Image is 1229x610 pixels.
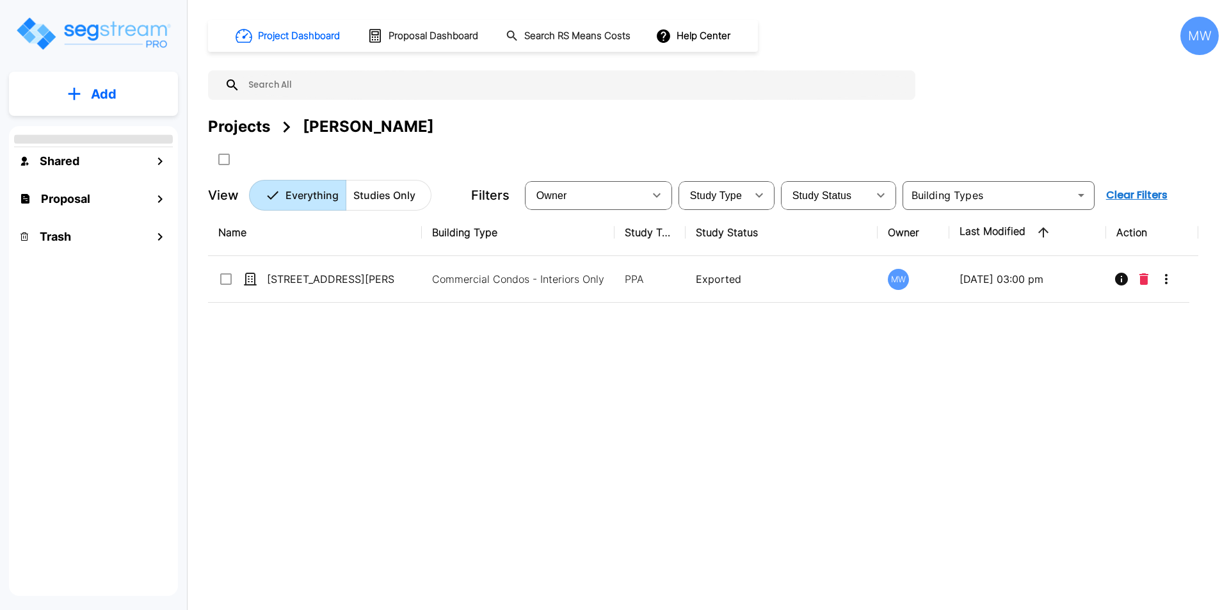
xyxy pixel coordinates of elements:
p: [STREET_ADDRESS][PERSON_NAME] [267,271,395,287]
p: [DATE] 03:00 pm [960,271,1096,287]
button: Delete [1134,266,1153,292]
h1: Proposal [41,190,90,207]
div: Platform [249,180,431,211]
button: More-Options [1153,266,1179,292]
th: Study Status [686,209,878,256]
button: Studies Only [346,180,431,211]
div: Select [783,177,868,213]
h1: Shared [40,152,79,170]
div: Select [527,177,644,213]
button: Add [9,76,178,113]
button: Proposal Dashboard [362,22,485,49]
span: Owner [536,190,567,201]
div: [PERSON_NAME] [303,115,434,138]
button: Clear Filters [1101,182,1173,208]
p: PPA [625,271,675,287]
input: Search All [240,70,909,100]
button: Search RS Means Costs [501,24,638,49]
th: Owner [878,209,949,256]
p: Everything [285,188,339,203]
h1: Project Dashboard [258,29,340,44]
button: SelectAll [211,147,237,172]
button: Everything [249,180,346,211]
th: Building Type [422,209,614,256]
img: Logo [15,15,172,52]
h1: Trash [40,228,71,245]
th: Study Type [614,209,686,256]
p: Exported [696,271,868,287]
th: Action [1106,209,1199,256]
button: Info [1109,266,1134,292]
p: Add [91,84,116,104]
div: MW [1180,17,1219,55]
div: Projects [208,115,270,138]
h1: Search RS Means Costs [524,29,631,44]
div: MW [888,269,909,290]
p: View [208,186,239,205]
h1: Proposal Dashboard [389,29,478,44]
button: Project Dashboard [230,22,347,50]
p: Filters [471,186,510,205]
p: Studies Only [353,188,415,203]
button: Help Center [653,24,735,48]
th: Name [208,209,422,256]
input: Building Types [906,186,1070,204]
th: Last Modified [949,209,1106,256]
span: Study Type [690,190,742,201]
div: Select [681,177,746,213]
span: Study Status [792,190,852,201]
p: Commercial Condos - Interiors Only [432,271,605,287]
button: Open [1072,186,1090,204]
